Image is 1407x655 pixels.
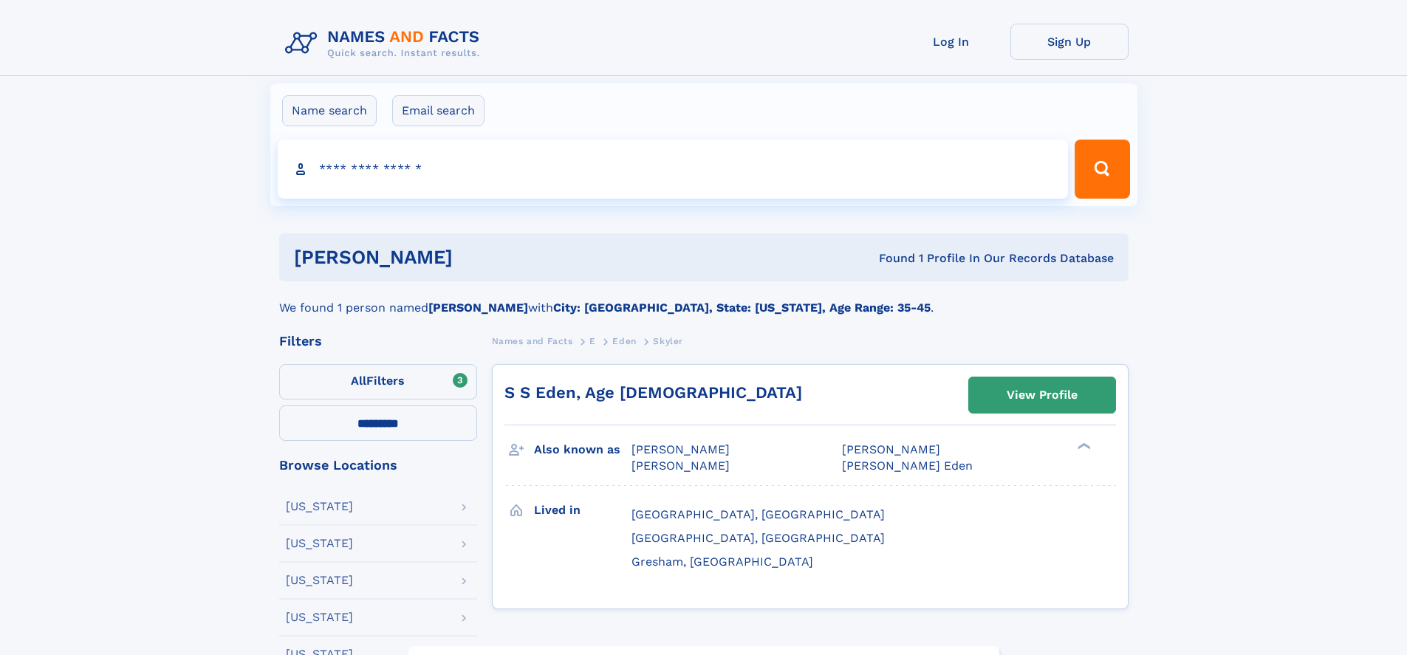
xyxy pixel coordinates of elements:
[286,538,353,549] div: [US_STATE]
[351,374,366,388] span: All
[842,459,973,473] span: [PERSON_NAME] Eden
[286,501,353,512] div: [US_STATE]
[553,301,931,315] b: City: [GEOGRAPHIC_DATA], State: [US_STATE], Age Range: 35-45
[286,611,353,623] div: [US_STATE]
[279,459,477,472] div: Browse Locations
[892,24,1010,60] a: Log In
[279,24,492,64] img: Logo Names and Facts
[1010,24,1129,60] a: Sign Up
[653,336,683,346] span: Skyler
[631,531,885,545] span: [GEOGRAPHIC_DATA], [GEOGRAPHIC_DATA]
[665,250,1114,267] div: Found 1 Profile In Our Records Database
[428,301,528,315] b: [PERSON_NAME]
[631,459,730,473] span: [PERSON_NAME]
[631,555,813,569] span: Gresham, [GEOGRAPHIC_DATA]
[589,336,596,346] span: E
[631,442,730,456] span: [PERSON_NAME]
[1074,442,1092,451] div: ❯
[286,575,353,586] div: [US_STATE]
[279,281,1129,317] div: We found 1 person named with .
[969,377,1115,413] a: View Profile
[279,364,477,399] label: Filters
[392,95,485,126] label: Email search
[534,498,631,523] h3: Lived in
[842,442,940,456] span: [PERSON_NAME]
[1007,378,1078,412] div: View Profile
[278,140,1069,199] input: search input
[492,332,573,350] a: Names and Facts
[282,95,377,126] label: Name search
[612,332,636,350] a: Eden
[1075,140,1129,199] button: Search Button
[589,332,596,350] a: E
[612,336,636,346] span: Eden
[504,383,802,402] a: S S Eden, Age [DEMOGRAPHIC_DATA]
[279,335,477,348] div: Filters
[631,507,885,521] span: [GEOGRAPHIC_DATA], [GEOGRAPHIC_DATA]
[534,437,631,462] h3: Also known as
[294,248,666,267] h1: [PERSON_NAME]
